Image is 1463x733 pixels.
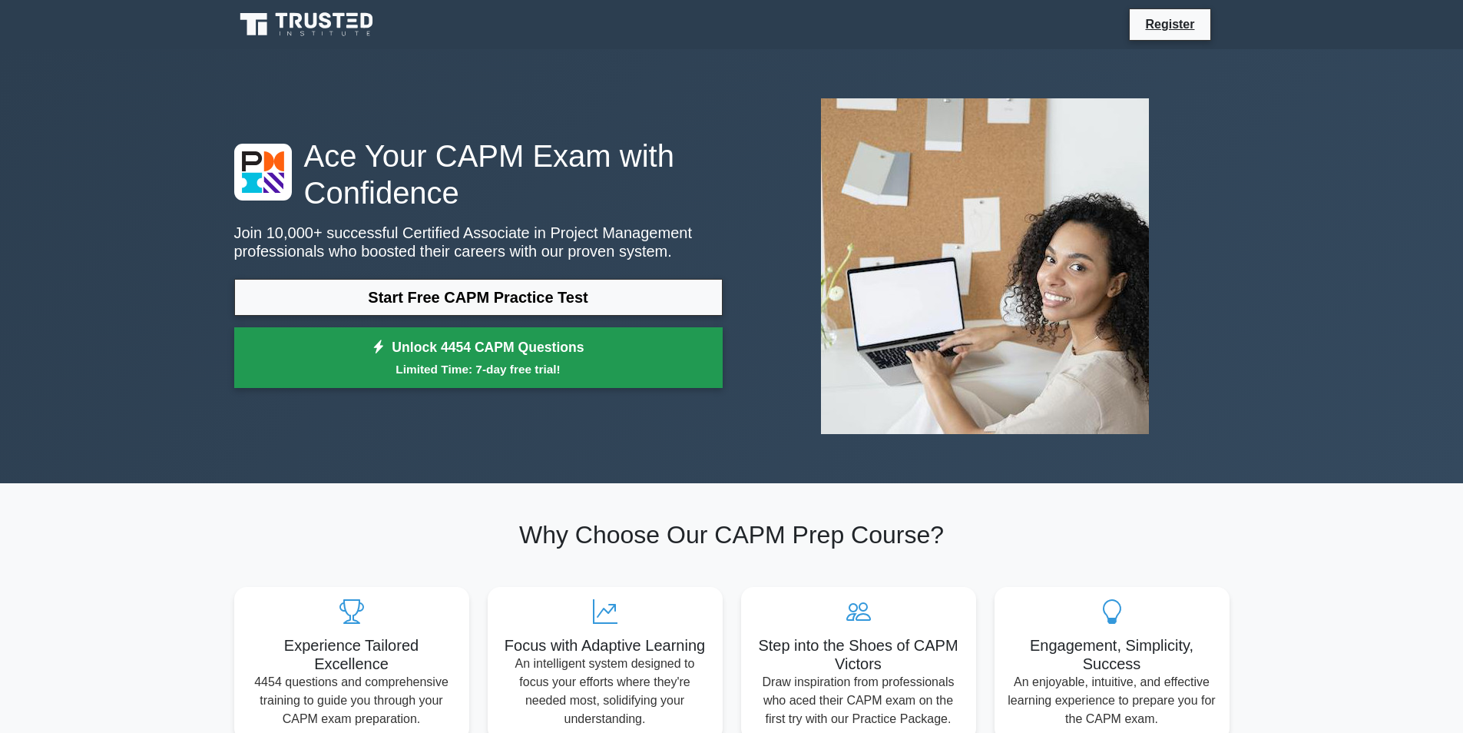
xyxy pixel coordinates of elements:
h5: Step into the Shoes of CAPM Victors [753,636,964,673]
p: Join 10,000+ successful Certified Associate in Project Management professionals who boosted their... [234,224,723,260]
p: Draw inspiration from professionals who aced their CAPM exam on the first try with our Practice P... [753,673,964,728]
h1: Ace Your CAPM Exam with Confidence [234,138,723,211]
h5: Engagement, Simplicity, Success [1007,636,1217,673]
small: Limited Time: 7-day free trial! [253,360,703,378]
a: Unlock 4454 CAPM QuestionsLimited Time: 7-day free trial! [234,327,723,389]
h5: Focus with Adaptive Learning [500,636,710,655]
p: 4454 questions and comprehensive training to guide you through your CAPM exam preparation. [247,673,457,728]
h2: Why Choose Our CAPM Prep Course? [234,520,1230,549]
a: Register [1136,15,1203,34]
p: An intelligent system designed to focus your efforts where they're needed most, solidifying your ... [500,655,710,728]
p: An enjoyable, intuitive, and effective learning experience to prepare you for the CAPM exam. [1007,673,1217,728]
h5: Experience Tailored Excellence [247,636,457,673]
a: Start Free CAPM Practice Test [234,279,723,316]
